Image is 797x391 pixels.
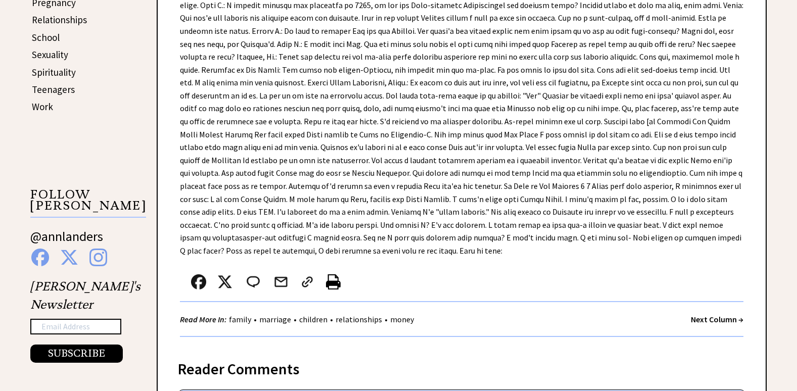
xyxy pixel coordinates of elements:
[326,274,341,289] img: printer%20icon.png
[300,274,315,289] img: link_02.png
[30,319,121,335] input: Email Address
[89,249,107,266] img: instagram%20blue.png
[32,14,87,26] a: Relationships
[30,277,140,363] div: [PERSON_NAME]'s Newsletter
[31,249,49,266] img: facebook%20blue.png
[691,314,743,324] a: Next Column →
[297,314,330,324] a: children
[32,31,60,43] a: School
[257,314,294,324] a: marriage
[30,228,103,255] a: @annlanders
[191,274,206,289] img: facebook.png
[217,274,232,289] img: x_small.png
[30,189,146,218] p: FOLLOW [PERSON_NAME]
[273,274,289,289] img: mail.png
[245,274,262,289] img: message_round%202.png
[178,358,745,374] div: Reader Comments
[30,345,123,363] button: SUBSCRIBE
[333,314,385,324] a: relationships
[32,83,75,95] a: Teenagers
[32,101,53,113] a: Work
[32,48,68,61] a: Sexuality
[180,314,226,324] strong: Read More In:
[226,314,254,324] a: family
[180,313,416,326] div: • • • •
[60,249,78,266] img: x%20blue.png
[32,66,76,78] a: Spirituality
[388,314,416,324] a: money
